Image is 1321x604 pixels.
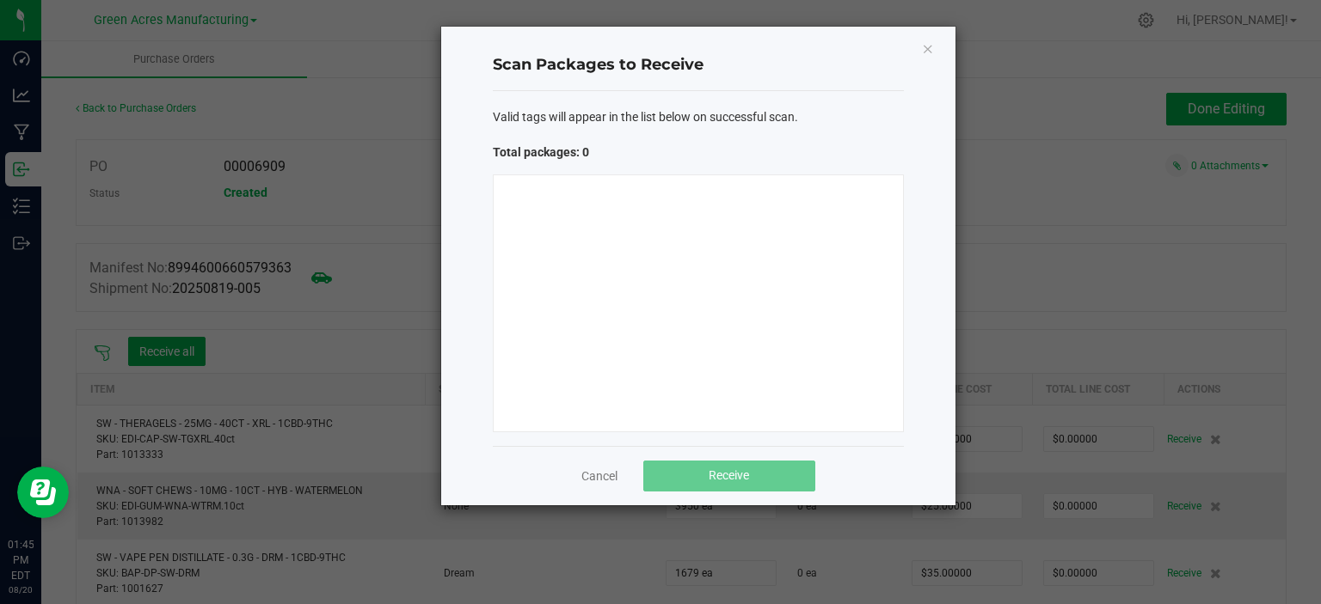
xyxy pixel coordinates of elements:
span: Valid tags will appear in the list below on successful scan. [493,108,798,126]
button: Receive [643,461,815,491]
iframe: Resource center [17,467,69,518]
span: Total packages: 0 [493,143,698,162]
a: Cancel [581,467,617,485]
h4: Scan Packages to Receive [493,54,904,76]
button: Close [922,38,934,58]
span: Receive [709,468,749,482]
